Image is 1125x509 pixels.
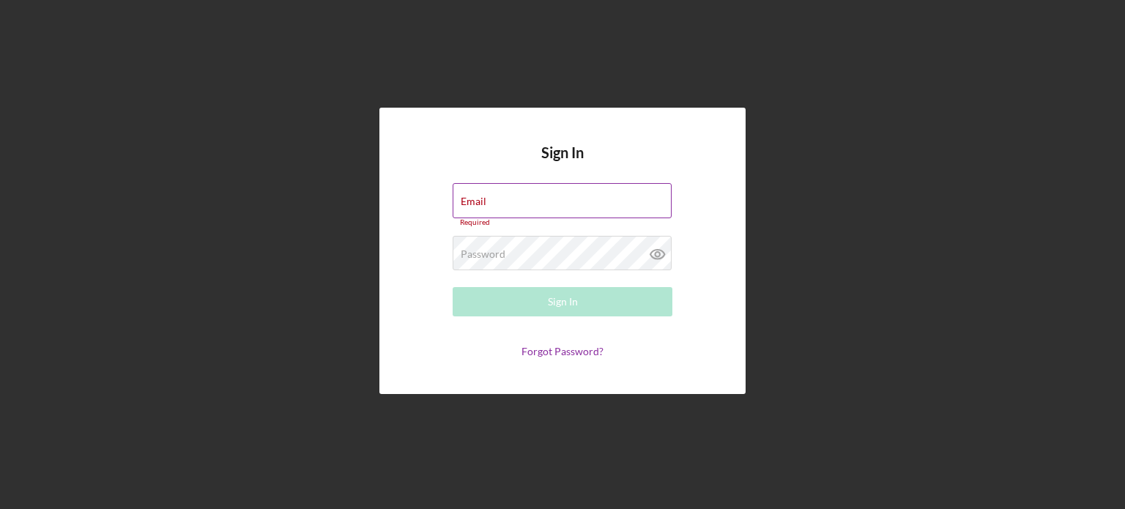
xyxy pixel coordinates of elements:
label: Email [461,196,486,207]
button: Sign In [453,287,672,316]
h4: Sign In [541,144,584,183]
div: Sign In [548,287,578,316]
label: Password [461,248,505,260]
a: Forgot Password? [521,345,604,357]
div: Required [453,218,672,227]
